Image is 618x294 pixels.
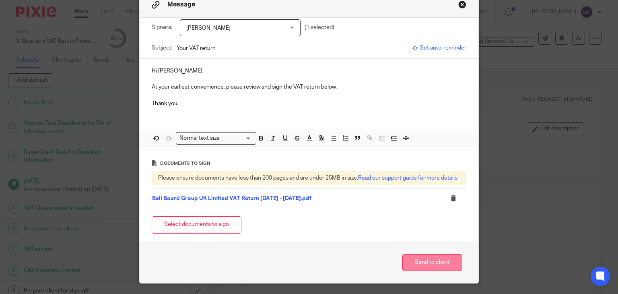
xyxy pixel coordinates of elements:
span: Normal text size [178,134,222,143]
button: Send to client [402,254,462,271]
button: Select documents to sign [152,216,241,234]
p: Hi [PERSON_NAME], [152,67,467,75]
input: Search for option [222,134,251,143]
div: Please ensure documents have less than 200 pages and are under 25MB in size. [152,172,467,184]
a: Read our support guide for more details [358,175,457,181]
p: At your earliest convenience, please review and sign the VAT return below. [152,83,467,91]
span: Documents to sign [160,161,210,166]
p: Thank you. [152,99,467,108]
a: Bell Board Group UK Limited VAT Return [DATE] - [DATE].pdf [152,196,311,201]
div: Search for option [176,132,256,145]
